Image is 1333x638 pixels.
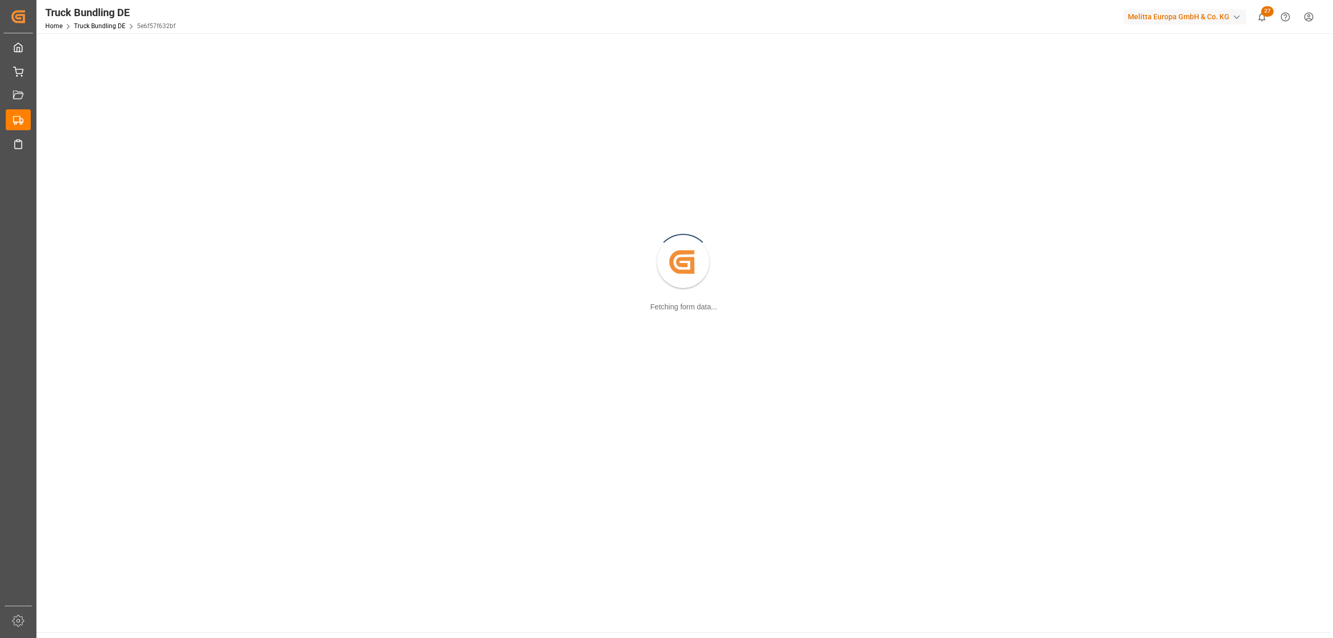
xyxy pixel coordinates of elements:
a: Home [45,22,62,30]
button: show 27 new notifications [1250,5,1274,29]
button: Melitta Europa GmbH & Co. KG [1124,7,1250,27]
div: Melitta Europa GmbH & Co. KG [1124,9,1246,24]
span: 27 [1261,6,1274,17]
a: Truck Bundling DE [74,22,125,30]
button: Help Center [1274,5,1297,29]
div: Fetching form data... [650,302,717,312]
div: Truck Bundling DE [45,5,175,20]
